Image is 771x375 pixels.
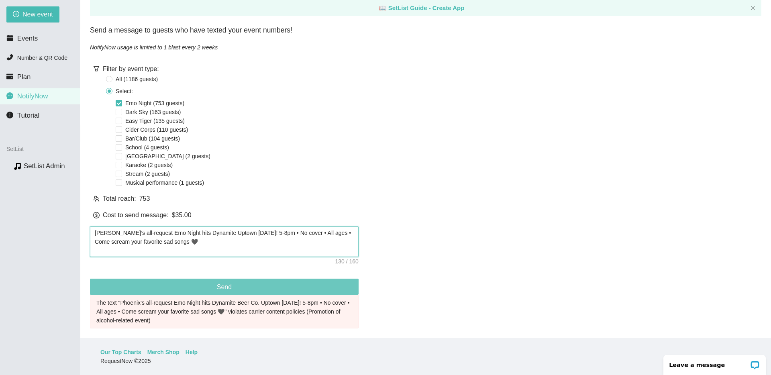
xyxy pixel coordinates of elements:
[122,116,188,125] span: Easy Tiger (135 guests)
[90,226,359,257] textarea: [PERSON_NAME]’s all-request Emo Night hits Dynamite Uptown [DATE]! 5-8pm • No cover • All ages • ...
[90,25,761,36] div: Send a message to guests who have texted your event numbers!
[17,92,48,100] span: NotifyNow
[90,279,359,295] button: Send
[186,348,198,357] a: Help
[6,54,13,61] span: phone
[751,6,755,11] button: close
[379,4,465,11] a: laptop SetList Guide - Create App
[379,4,387,11] span: laptop
[139,194,150,204] span: 753
[122,169,173,178] span: Stream (2 guests)
[17,35,38,42] span: Events
[17,112,39,119] span: Tutorial
[24,162,65,170] a: SetList Admin
[122,152,214,161] span: [GEOGRAPHIC_DATA] (2 guests)
[122,108,184,116] span: Dark Sky (163 guests)
[93,65,100,72] span: filter
[103,194,136,204] span: Total reach:
[6,92,13,99] span: message
[103,210,169,220] span: Cost to send message:
[13,11,19,18] span: plus-circle
[112,87,136,96] span: Select:
[172,210,192,220] div: $ 35.00
[17,73,31,81] span: Plan
[100,348,141,357] a: Our Top Charts
[17,55,67,61] span: Number & QR Code
[112,75,161,84] span: All ( 1186 guest s )
[22,9,53,19] span: New event
[103,65,159,72] span: Filter by event type:
[6,6,59,22] button: plus-circleNew event
[100,357,749,365] div: RequestNow © 2025
[6,112,13,118] span: info-circle
[122,99,188,108] span: Emo Night (753 guests)
[6,35,13,41] span: calendar
[658,350,771,375] iframe: LiveChat chat widget
[122,134,183,143] span: Bar/Club (104 guests)
[6,73,13,80] span: credit-card
[122,125,191,134] span: Cider Corps (110 guests)
[93,196,100,202] span: team
[122,143,172,152] span: School (4 guests)
[217,282,232,292] span: Send
[90,43,761,52] div: NotifyNow usage is limited to 1 blast every 2 weeks
[96,298,352,325] div: The text "Phoenix’s all-request Emo Night hits Dynamite Beer Co. Uptown [DATE]! 5-8pm • No cover ...
[122,161,176,169] span: Karaoke (2 guests)
[122,178,207,187] span: Musical performance (1 guests)
[93,212,100,218] span: dollar
[147,348,179,357] a: Merch Shop
[751,6,755,10] span: close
